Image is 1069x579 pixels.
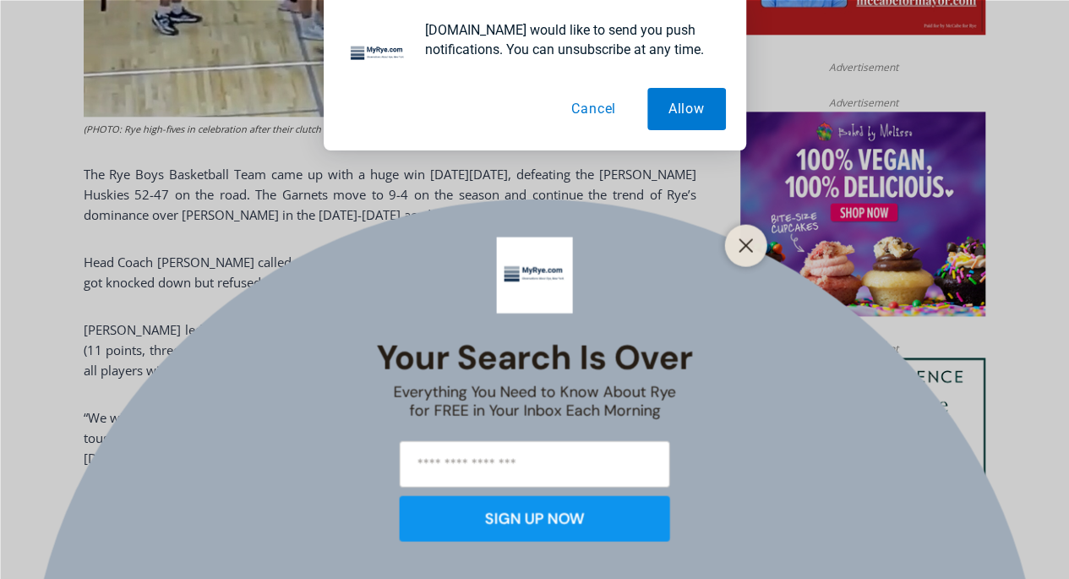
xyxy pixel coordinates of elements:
[344,20,412,88] img: notification icon
[406,164,819,210] a: Intern @ [DOMAIN_NAME]
[647,88,726,130] button: Allow
[550,88,637,130] button: Cancel
[412,20,726,59] div: [DOMAIN_NAME] would like to send you push notifications. You can unsubscribe at any time.
[427,1,799,164] div: "The first chef I interviewed talked about coming to [GEOGRAPHIC_DATA] from [GEOGRAPHIC_DATA] in ...
[442,168,783,206] span: Intern @ [DOMAIN_NAME]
